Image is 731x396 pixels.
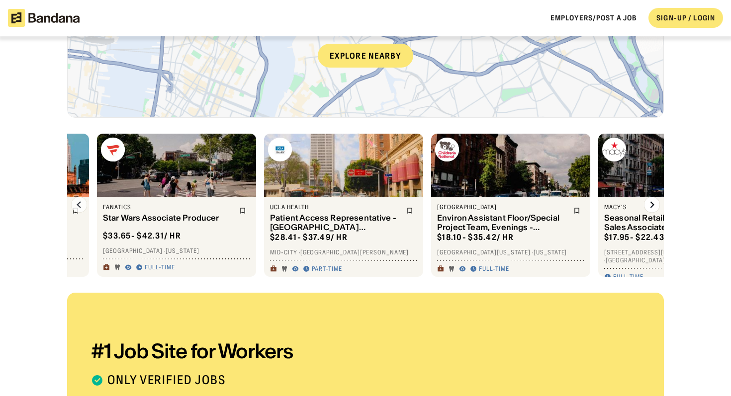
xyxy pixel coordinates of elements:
[270,203,400,211] div: UCLA Health
[71,197,87,213] img: Left Arrow
[613,273,643,281] div: Full-time
[602,138,626,161] img: Macy’s logo
[312,265,342,273] div: Part-time
[656,13,715,22] div: SIGN-UP / LOGIN
[101,138,125,161] img: Fanatics logo
[479,265,509,273] div: Full-time
[103,231,181,241] div: $ 33.65 - $42.31 / hr
[437,213,567,232] div: Environ Assistant Floor/Special Project Team, Evenings - (2500022A)
[91,341,330,361] div: #1 Job Site for Workers
[270,213,400,232] div: Patient Access Representative - [GEOGRAPHIC_DATA][PERSON_NAME] (Part-Time)
[270,248,417,256] div: Mid-City · [GEOGRAPHIC_DATA][PERSON_NAME]
[270,232,348,242] div: $ 28.41 - $37.49 / hr
[437,203,567,211] div: [GEOGRAPHIC_DATA]
[264,134,423,277] a: UCLA Health logoUCLA HealthPatient Access Representative - [GEOGRAPHIC_DATA][PERSON_NAME] (Part-T...
[431,134,590,277] a: Children's National Hospital logo[GEOGRAPHIC_DATA]Environ Assistant Floor/Special Project Team, E...
[604,232,681,242] div: $ 17.95 - $22.43 / hr
[107,373,226,388] div: Only verified jobs
[437,248,584,256] div: [GEOGRAPHIC_DATA][US_STATE] · [US_STATE]
[644,197,660,213] img: Right Arrow
[145,263,175,271] div: Full-time
[103,213,233,223] div: Star Wars Associate Producer
[268,138,292,161] img: UCLA Health logo
[8,9,80,27] img: Bandana logotype
[437,232,514,242] div: $ 18.10 - $35.42 / hr
[550,13,637,22] a: Employers/Post a job
[103,203,233,211] div: Fanatics
[318,44,413,68] div: Explore nearby
[435,138,459,161] img: Children's National Hospital logo
[97,134,256,277] a: Fanatics logoFanaticsStar Wars Associate Producer$33.65- $42.31/ hr[GEOGRAPHIC_DATA] ·[US_STATE]F...
[103,247,250,255] div: [GEOGRAPHIC_DATA] · [US_STATE]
